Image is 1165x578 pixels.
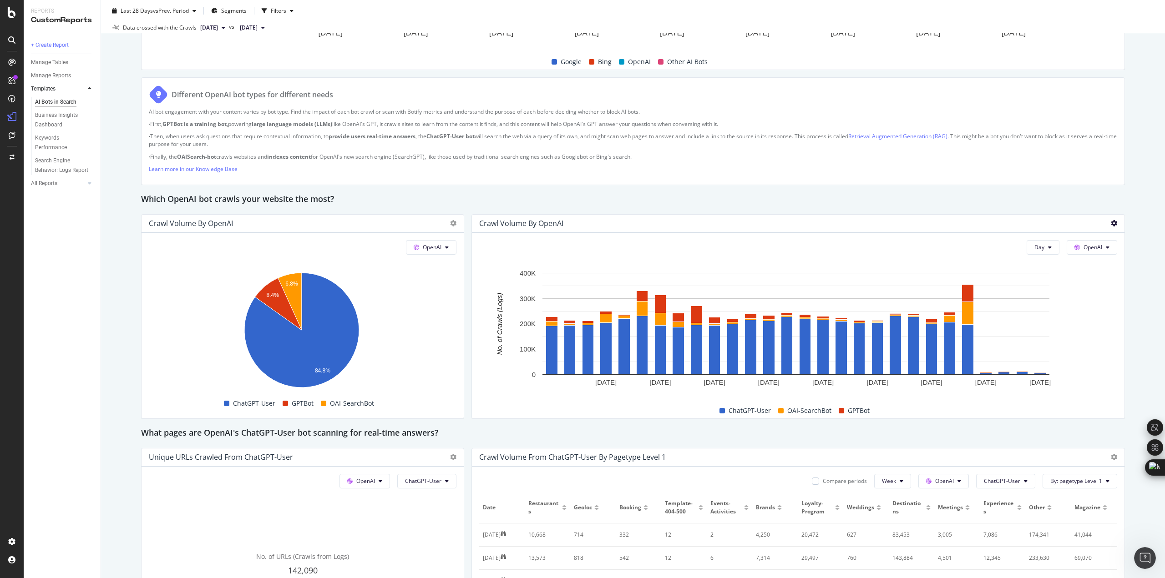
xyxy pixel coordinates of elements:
div: 233,630 [1029,554,1064,562]
text: 84.8% [315,367,330,374]
text: 300K [520,294,536,302]
button: OpenAI [406,240,456,255]
text: [DATE] [318,29,343,37]
div: Templates [31,84,56,94]
span: OAI-SearchBot [787,405,831,416]
span: Date [483,503,519,512]
a: + Create Report [31,40,94,50]
span: geoloc [574,503,592,512]
span: restaurants [528,499,560,516]
p: AI bot engagement with your content varies by bot type. Find the impact of each bot crawl or scan... [149,108,1117,116]
div: 542 [619,554,654,562]
button: OpenAI [918,474,969,488]
a: Manage Tables [31,58,94,67]
a: Manage Reports [31,71,94,80]
div: Crawl Volume from ChatGPT-User by pagetype Level 1 [479,452,666,462]
text: [DATE] [595,378,617,386]
span: GPTBot [848,405,870,416]
div: 8 Sep. 2025 [483,554,501,562]
div: Filters [271,7,286,15]
text: 100K [520,345,536,353]
text: [DATE] [831,29,855,37]
strong: · [149,132,150,140]
div: 83,453 [892,531,927,539]
a: Search Engine Behavior: Logs Report [35,156,94,175]
text: [DATE] [866,378,888,386]
div: 69,070 [1074,554,1109,562]
button: Last 28 DaysvsPrev. Period [108,4,200,18]
span: Template-404-500 [665,499,696,516]
span: Google [561,56,582,67]
button: Segments [208,4,250,18]
span: weddings [847,503,874,512]
text: [DATE] [660,29,684,37]
text: No. of Crawls (Logs) [496,293,503,355]
span: Week [882,477,896,485]
span: OpenAI [423,243,441,251]
text: [DATE] [916,29,941,37]
div: Manage Reports [31,71,71,80]
div: 12,345 [983,554,1018,562]
span: Last 28 Days [121,7,153,15]
span: events-activities [710,499,742,516]
span: Bing [598,56,612,67]
div: Data crossed with the Crawls [123,24,197,32]
div: 7,314 [756,554,790,562]
a: All Reports [31,179,85,188]
span: OAI-SearchBot [330,398,374,409]
span: No. of URLs (Crawls from Logs) [256,552,349,561]
span: loyalty-program [801,499,833,516]
span: OpenAI [356,477,375,485]
div: Crawl Volume by OpenAIDayOpenAIA chart.ChatGPT-UserOAI-SearchBotGPTBot [471,214,1125,419]
div: 6 [710,554,745,562]
div: 4,501 [938,554,973,562]
text: [DATE] [574,29,599,37]
div: 1 Sep. 2025 [483,531,501,539]
span: vs [229,23,236,31]
div: Compare periods [823,477,867,485]
h2: Which OpenAI bot crawls your website the most? [141,192,334,207]
text: 400K [520,269,536,277]
a: Templates [31,84,85,94]
strong: indexes content [267,153,311,161]
div: Different OpenAI bot types for different needs [172,90,333,100]
div: 714 [574,531,608,539]
span: experiences [983,499,1015,516]
div: 10,668 [528,531,563,539]
text: [DATE] [704,378,725,386]
div: 41,044 [1074,531,1109,539]
div: Crawl Volume by OpenAI [479,219,563,228]
div: AI Bots in Search [35,97,76,107]
a: AI Bots in Search [35,97,94,107]
strong: OAISearch-bot [177,153,216,161]
iframe: Intercom live chat [1134,547,1156,569]
div: Manage Tables [31,58,68,67]
div: All Reports [31,179,57,188]
svg: A chart. [479,268,1113,396]
span: 2025 Sep. 17th [200,24,218,32]
div: 174,341 [1029,531,1064,539]
h2: What pages are OpenAI's ChatGPT-User bot scanning for real-time answers? [141,426,438,441]
div: Keywords Performance [35,133,86,152]
text: 6.8% [285,281,298,287]
a: Keywords Performance [35,133,94,152]
div: 7,086 [983,531,1018,539]
p: Finally, the crawls websites and for OpenAI's new search engine (SearchGPT), like those used by t... [149,153,1117,161]
span: vs Prev. Period [153,7,189,15]
div: What pages are OpenAI's ChatGPT-User bot scanning for real-time answers? [141,426,1125,441]
a: Retrieval Augmented Generation (RAG) [848,132,947,140]
div: 12 [665,531,699,539]
svg: A chart. [149,268,454,396]
span: booking [619,503,641,512]
span: GPTBot [292,398,314,409]
div: Business Insights Dashboard [35,111,87,130]
strong: large language models (LLMs) [252,120,332,128]
strong: ChatGPT-User bot [426,132,475,140]
div: 760 [847,554,881,562]
strong: · [149,120,150,128]
text: [DATE] [975,378,997,386]
button: ChatGPT-User [976,474,1035,488]
div: + Create Report [31,40,69,50]
strong: provide users real-time answers [329,132,415,140]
